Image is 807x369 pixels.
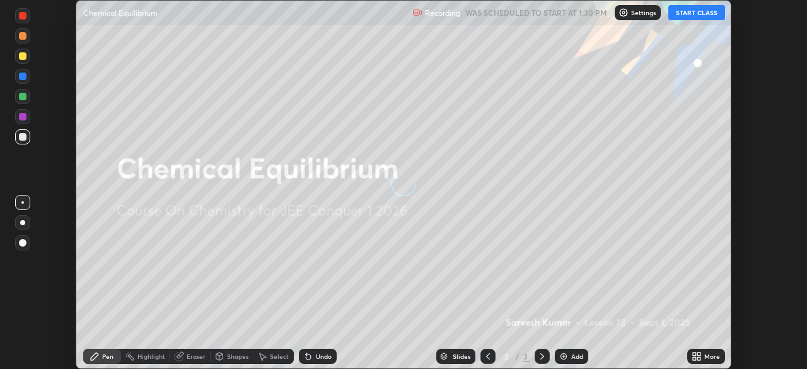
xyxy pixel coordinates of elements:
p: Chemical Equilibrium [83,8,158,18]
img: recording.375f2c34.svg [412,8,422,18]
div: Select [270,353,289,360]
div: Eraser [187,353,206,360]
div: 3 [501,353,513,360]
div: Shapes [227,353,248,360]
img: class-settings-icons [618,8,629,18]
div: Highlight [137,353,165,360]
button: START CLASS [668,5,725,20]
div: Undo [316,353,332,360]
p: Recording [425,8,460,18]
div: Slides [453,353,470,360]
div: Pen [102,353,113,360]
img: add-slide-button [559,351,569,361]
p: Settings [631,9,656,16]
div: More [704,353,720,360]
div: 3 [522,351,530,362]
h5: WAS SCHEDULED TO START AT 1:30 PM [465,7,607,18]
div: Add [571,353,583,360]
div: / [516,353,520,360]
